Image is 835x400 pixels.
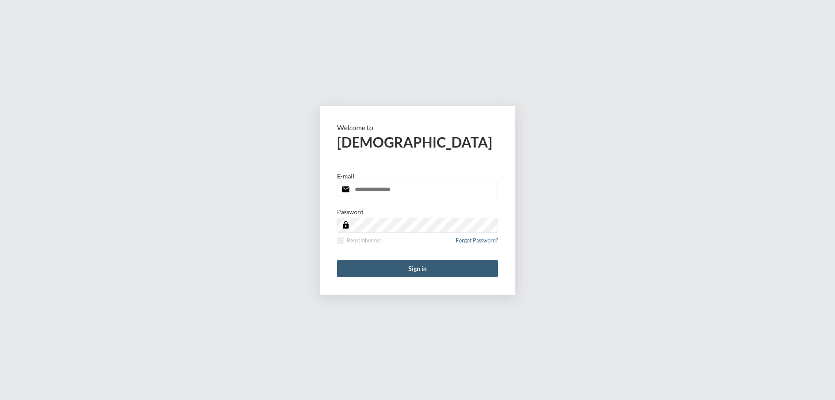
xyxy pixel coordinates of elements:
[337,123,498,131] p: Welcome to
[456,237,498,249] a: Forgot Password?
[337,134,498,151] h2: [DEMOGRAPHIC_DATA]
[337,172,354,180] p: E-mail
[337,208,364,215] p: Password
[337,237,381,244] label: Remember me
[337,260,498,277] button: Sign in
